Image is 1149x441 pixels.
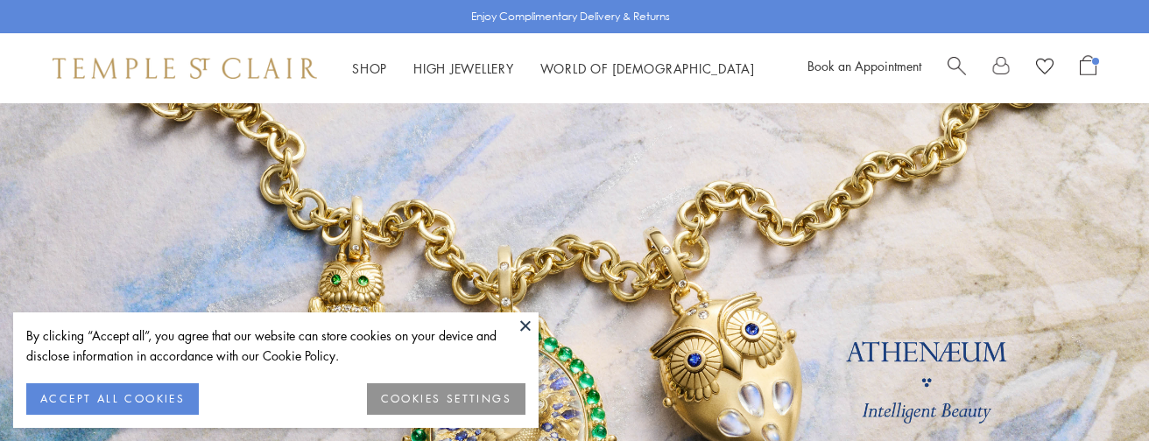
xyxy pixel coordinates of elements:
[1036,55,1054,81] a: View Wishlist
[26,325,525,366] div: By clicking “Accept all”, you agree that our website can store cookies on your device and disclos...
[352,58,755,80] nav: Main navigation
[948,55,966,81] a: Search
[53,58,317,79] img: Temple St. Clair
[540,59,755,77] a: World of [DEMOGRAPHIC_DATA]World of [DEMOGRAPHIC_DATA]
[471,8,670,25] p: Enjoy Complimentary Delivery & Returns
[367,383,525,415] button: COOKIES SETTINGS
[413,59,514,77] a: High JewelleryHigh Jewellery
[1080,55,1096,81] a: Open Shopping Bag
[26,383,199,415] button: ACCEPT ALL COOKIES
[807,57,921,74] a: Book an Appointment
[352,59,387,77] a: ShopShop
